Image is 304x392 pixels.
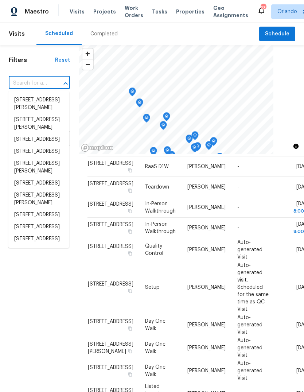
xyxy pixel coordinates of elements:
li: [STREET_ADDRESS] [8,145,69,158]
span: [PERSON_NAME] [187,185,226,190]
li: [STREET_ADDRESS][PERSON_NAME] [8,189,69,209]
div: Map marker [216,153,223,164]
span: [PERSON_NAME] [187,247,226,252]
span: [PERSON_NAME] [187,368,226,373]
button: Toggle attribution [292,142,300,151]
div: Map marker [194,142,201,154]
div: Map marker [210,137,217,148]
span: Day One Walk [145,341,165,354]
span: [PERSON_NAME] [187,164,226,169]
button: Copy Address [127,250,133,256]
div: Map marker [186,135,193,146]
div: Map marker [129,88,136,99]
button: Copy Address [127,371,133,377]
span: [STREET_ADDRESS] [88,202,133,207]
span: Day One Walk [145,318,165,331]
h1: Filters [9,57,55,64]
canvas: Map [79,45,273,154]
span: Teardown [145,185,169,190]
span: Maestro [25,8,49,15]
span: Toggle attribution [294,142,298,150]
li: [STREET_ADDRESS][PERSON_NAME] [8,158,69,177]
div: Map marker [163,112,170,124]
span: Projects [93,8,116,15]
span: Auto-generated Visit [237,338,262,357]
span: [PERSON_NAME] [187,284,226,290]
button: Zoom out [82,59,93,70]
span: [PERSON_NAME] [187,345,226,350]
span: [STREET_ADDRESS] [88,222,133,227]
span: Geo Assignments [213,4,248,19]
div: Map marker [205,141,213,152]
button: Copy Address [127,287,133,294]
span: - [237,225,239,230]
div: Map marker [150,147,157,158]
li: [STREET_ADDRESS] [8,133,69,145]
div: Completed [90,30,118,38]
li: [STREET_ADDRESS][PERSON_NAME] [8,114,69,133]
span: Properties [176,8,204,15]
button: Copy Address [127,208,133,214]
span: [PERSON_NAME] [187,205,226,210]
span: - [237,205,239,210]
span: Day One Walk [145,364,165,377]
span: Visits [70,8,85,15]
li: [STREET_ADDRESS] [8,209,69,221]
div: Scheduled [45,30,73,37]
div: Map marker [164,146,171,158]
span: [PERSON_NAME] [187,322,226,327]
span: [STREET_ADDRESS] [88,244,133,249]
span: [STREET_ADDRESS] [88,161,133,166]
div: Map marker [160,121,167,132]
button: Schedule [259,27,295,42]
div: Map marker [168,151,175,162]
span: Orlando [277,8,297,15]
li: [STREET_ADDRESS] [8,177,69,189]
span: [STREET_ADDRESS][PERSON_NAME] [88,341,133,354]
li: [STREET_ADDRESS] [8,221,69,233]
span: [STREET_ADDRESS] [88,281,133,286]
span: Work Orders [125,4,143,19]
span: In-Person Walkthrough [145,201,176,214]
li: [STREET_ADDRESS][PERSON_NAME] [8,245,69,265]
span: Visits [9,26,25,42]
input: Search for an address... [9,78,50,89]
span: [PERSON_NAME] [187,225,226,230]
span: RaaS D1W [145,164,169,169]
a: Mapbox homepage [81,144,113,152]
div: Map marker [136,98,143,110]
span: [STREET_ADDRESS] [88,181,133,186]
span: - [237,185,239,190]
div: Reset [55,57,70,64]
li: [STREET_ADDRESS][PERSON_NAME] [8,94,69,114]
span: Quality Control [145,243,163,256]
li: [STREET_ADDRESS] [8,233,69,245]
button: Zoom in [82,48,93,59]
span: Setup [145,284,160,290]
div: 23 [261,4,266,12]
span: Auto-generated Visit [237,240,262,259]
button: Copy Address [127,228,133,235]
span: Auto-generated Visit [237,315,262,334]
div: Map marker [143,114,150,125]
span: [STREET_ADDRESS] [88,365,133,370]
div: Map marker [191,131,199,143]
button: Copy Address [127,325,133,331]
span: - [237,164,239,169]
span: Schedule [265,30,289,39]
span: Auto-generated Visit [237,361,262,380]
span: [STREET_ADDRESS] [88,319,133,324]
button: Copy Address [127,167,133,174]
span: Auto-generated visit. Scheduled for the same time as QC Visit. [237,263,269,311]
span: Tasks [152,9,167,14]
button: Copy Address [127,187,133,194]
span: In-Person Walkthrough [145,222,176,234]
div: Map marker [191,143,198,155]
button: Copy Address [127,348,133,354]
button: Close [61,78,71,89]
